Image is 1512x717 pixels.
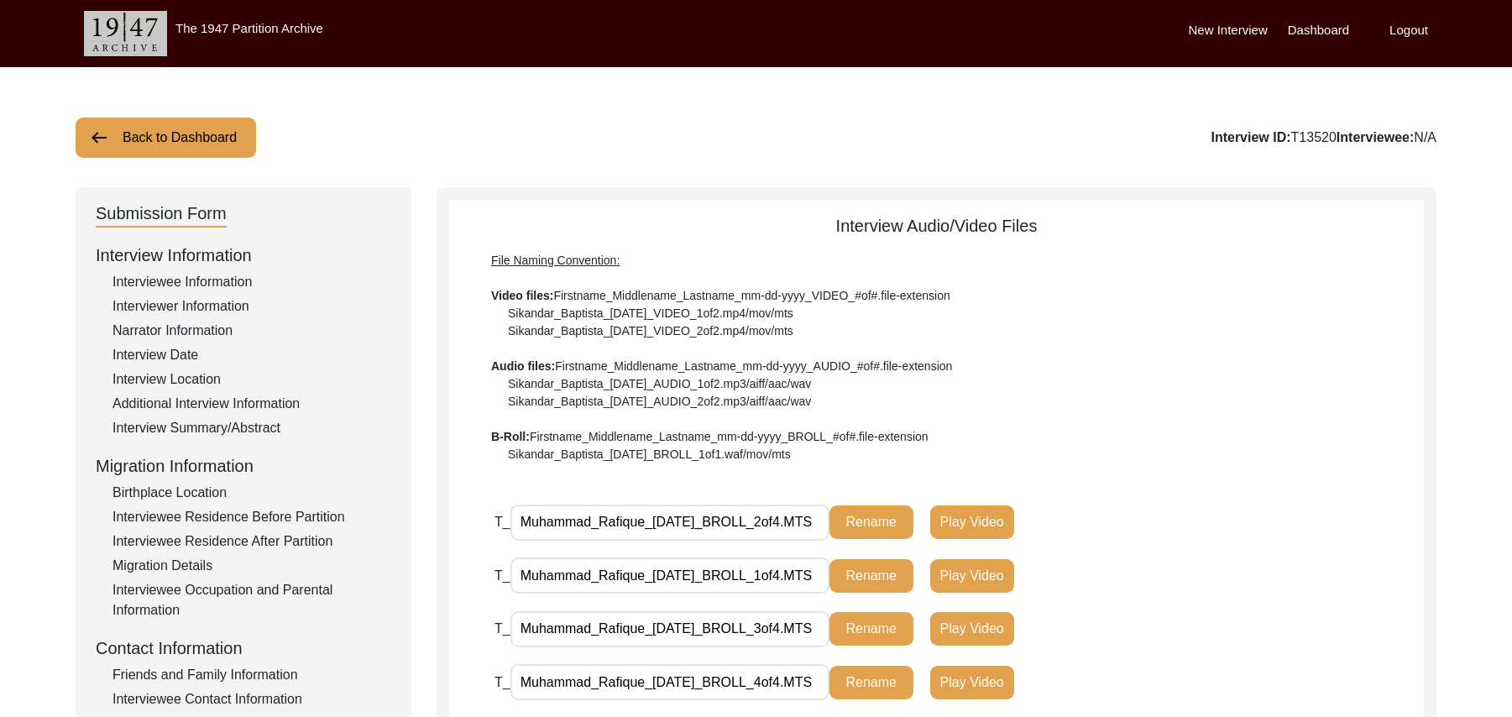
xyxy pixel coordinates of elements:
label: The 1947 Partition Archive [175,21,323,35]
div: Interview Location [112,369,391,390]
b: B-Roll: [491,430,530,443]
img: arrow-left.png [89,128,109,148]
label: New Interview [1189,21,1268,40]
div: Friends and Family Information [112,665,391,685]
div: Interviewer Information [112,296,391,317]
span: T_ [494,675,510,689]
div: Additional Interview Information [112,394,391,414]
b: Interview ID: [1211,130,1290,144]
div: Firstname_Middlename_Lastname_mm-dd-yyyy_VIDEO_#of#.file-extension Sikandar_Baptista_[DATE]_VIDEO... [491,252,1382,463]
div: Interviewee Contact Information [112,689,391,709]
div: Interviewee Residence After Partition [112,531,391,552]
div: T13520 N/A [1211,128,1436,148]
button: Play Video [930,505,1014,539]
div: Interviewee Occupation and Parental Information [112,580,391,620]
div: Interview Summary/Abstract [112,418,391,438]
button: Play Video [930,559,1014,593]
div: Migration Details [112,556,391,576]
div: Interview Date [112,345,391,365]
button: Rename [829,505,913,539]
label: Dashboard [1288,21,1349,40]
button: Play Video [930,666,1014,699]
div: Birthplace Location [112,483,391,503]
img: header-logo.png [84,11,167,56]
button: Back to Dashboard [76,118,256,158]
button: Rename [829,612,913,646]
span: T_ [494,568,510,583]
div: Interview Audio/Video Files [449,213,1424,463]
div: Interview Information [96,243,391,268]
button: Rename [829,559,913,593]
b: Audio files: [491,359,555,373]
div: Contact Information [96,636,391,661]
span: T_ [494,621,510,636]
div: Interviewee Residence Before Partition [112,507,391,527]
b: Interviewee: [1337,130,1414,144]
div: Narrator Information [112,321,391,341]
div: Submission Form [96,201,227,228]
div: Interviewee Information [112,272,391,292]
label: Logout [1389,21,1428,40]
button: Play Video [930,612,1014,646]
span: File Naming Convention: [491,254,620,267]
div: Migration Information [96,453,391,479]
button: Rename [829,666,913,699]
b: Video files: [491,289,553,302]
span: T_ [494,515,510,529]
